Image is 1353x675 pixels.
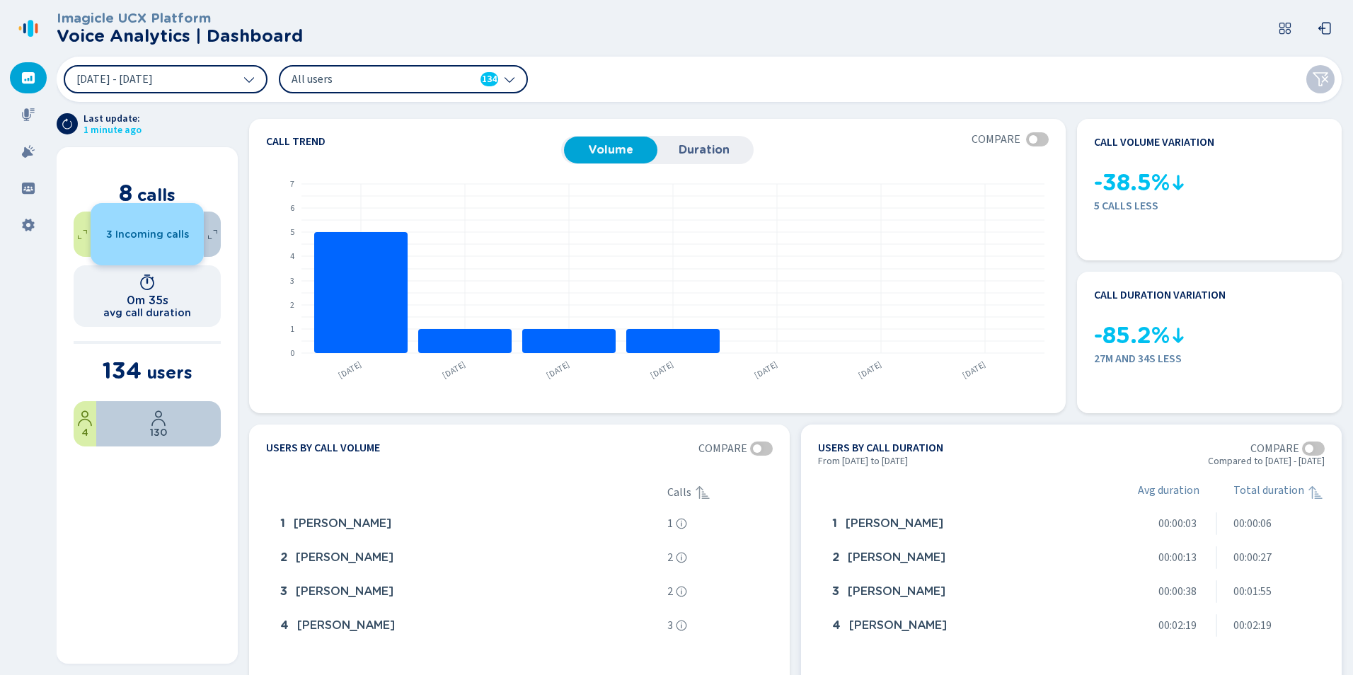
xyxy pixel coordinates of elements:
[266,442,380,456] h4: Users by call volume
[832,619,841,632] span: 4
[119,179,132,207] span: 8
[1233,619,1272,632] span: 00:02:19
[667,551,673,564] span: 2
[1170,327,1187,344] svg: kpi-down
[832,585,839,598] span: 3
[1158,619,1197,632] span: 00:02:19
[1094,136,1214,149] h4: Call volume variation
[667,585,673,598] span: 2
[698,442,747,455] span: Compare
[204,226,221,243] svg: expand
[648,359,676,381] text: [DATE]
[21,181,35,195] svg: groups-filled
[676,620,687,631] svg: info-circle
[84,113,142,125] span: Last update:
[1094,289,1226,301] h4: Call duration variation
[290,226,294,238] text: 5
[150,410,167,427] svg: user-profile
[1312,71,1329,88] svg: funnel-disabled
[275,611,662,640] div: Ahmad Alkhalili
[1233,484,1325,501] div: Total duration
[504,74,515,85] svg: chevron-down
[832,551,839,564] span: 2
[275,577,662,606] div: Nicola Boscolo
[290,299,294,311] text: 2
[676,518,687,529] svg: info-circle
[1158,551,1197,564] span: 00:00:13
[146,362,192,383] span: users
[482,72,497,86] span: 134
[81,427,88,438] span: 4
[74,226,91,243] svg: expand
[275,543,662,572] div: Andrea Sonnino
[96,401,221,446] div: 97.01%
[91,203,204,265] div: 37.5%
[1318,21,1332,35] svg: box-arrow-left
[1094,200,1325,212] span: 5 calls less
[74,212,91,257] div: 62.5%
[290,178,294,190] text: 7
[10,62,47,93] div: Dashboard
[290,347,294,359] text: 0
[290,323,294,335] text: 1
[827,543,1102,572] div: Andrea Sonnino
[290,250,294,262] text: 4
[204,212,221,257] div: 0%
[106,229,189,240] span: 3 Incoming calls
[10,173,47,204] div: Groups
[21,144,35,158] svg: alarm-filled
[1233,551,1272,564] span: 00:00:27
[676,586,687,597] svg: info-circle
[10,209,47,241] div: Settings
[150,427,167,438] span: 130
[571,144,650,156] span: Volume
[440,359,468,381] text: [DATE]
[139,274,156,291] svg: timer
[266,136,561,147] h4: Call trend
[676,552,687,563] svg: info-circle
[1306,65,1335,93] button: Clear filters
[280,619,289,632] span: 4
[280,517,285,530] span: 1
[664,144,744,156] span: Duration
[1208,456,1325,473] span: Compared to [DATE] - [DATE]
[667,486,691,499] span: Calls
[827,611,1102,640] div: Abdullah Qasem
[972,133,1020,146] span: Compare
[290,202,294,214] text: 6
[84,125,142,136] span: 1 minute ago
[280,551,287,564] span: 2
[960,359,988,381] text: [DATE]
[848,585,945,598] span: [PERSON_NAME]
[667,619,673,632] span: 3
[21,71,35,85] svg: dashboard-filled
[127,294,168,307] h1: 0m 35s
[1233,585,1272,598] span: 00:01:55
[1158,517,1197,530] span: 00:00:03
[57,11,303,26] h3: Imagicle UCX Platform
[243,74,255,85] svg: chevron-down
[64,65,267,93] button: [DATE] - [DATE]
[1094,170,1170,196] span: -38.5%
[292,71,454,87] span: All users
[856,359,884,381] text: [DATE]
[10,99,47,130] div: Recordings
[657,137,751,163] button: Duration
[1094,352,1325,365] span: 27m and 34s less
[1307,484,1324,501] svg: sortAscending
[103,357,142,384] span: 134
[296,551,393,564] span: [PERSON_NAME]
[832,517,837,530] span: 1
[336,359,364,381] text: [DATE]
[76,74,153,85] span: [DATE] - [DATE]
[1233,517,1272,530] span: 00:00:06
[1138,484,1199,501] span: Avg duration
[1250,442,1299,455] span: Compare
[667,484,773,501] div: Calls
[280,585,287,598] span: 3
[62,118,73,129] svg: arrow-clockwise
[564,137,657,163] button: Volume
[694,484,711,501] div: Sorted ascending, click to sort descending
[296,585,393,598] span: [PERSON_NAME]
